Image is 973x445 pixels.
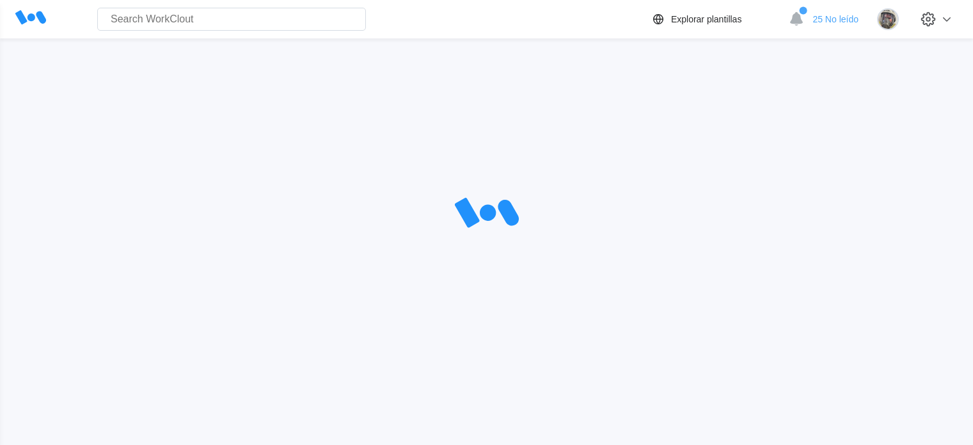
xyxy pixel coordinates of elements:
input: Search WorkClout [97,8,366,31]
span: 25 No leído [812,14,858,24]
a: Explorar plantillas [651,12,783,27]
img: 2f847459-28ef-4a61-85e4-954d408df519.jpg [877,8,899,30]
div: Explorar plantillas [671,14,742,24]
